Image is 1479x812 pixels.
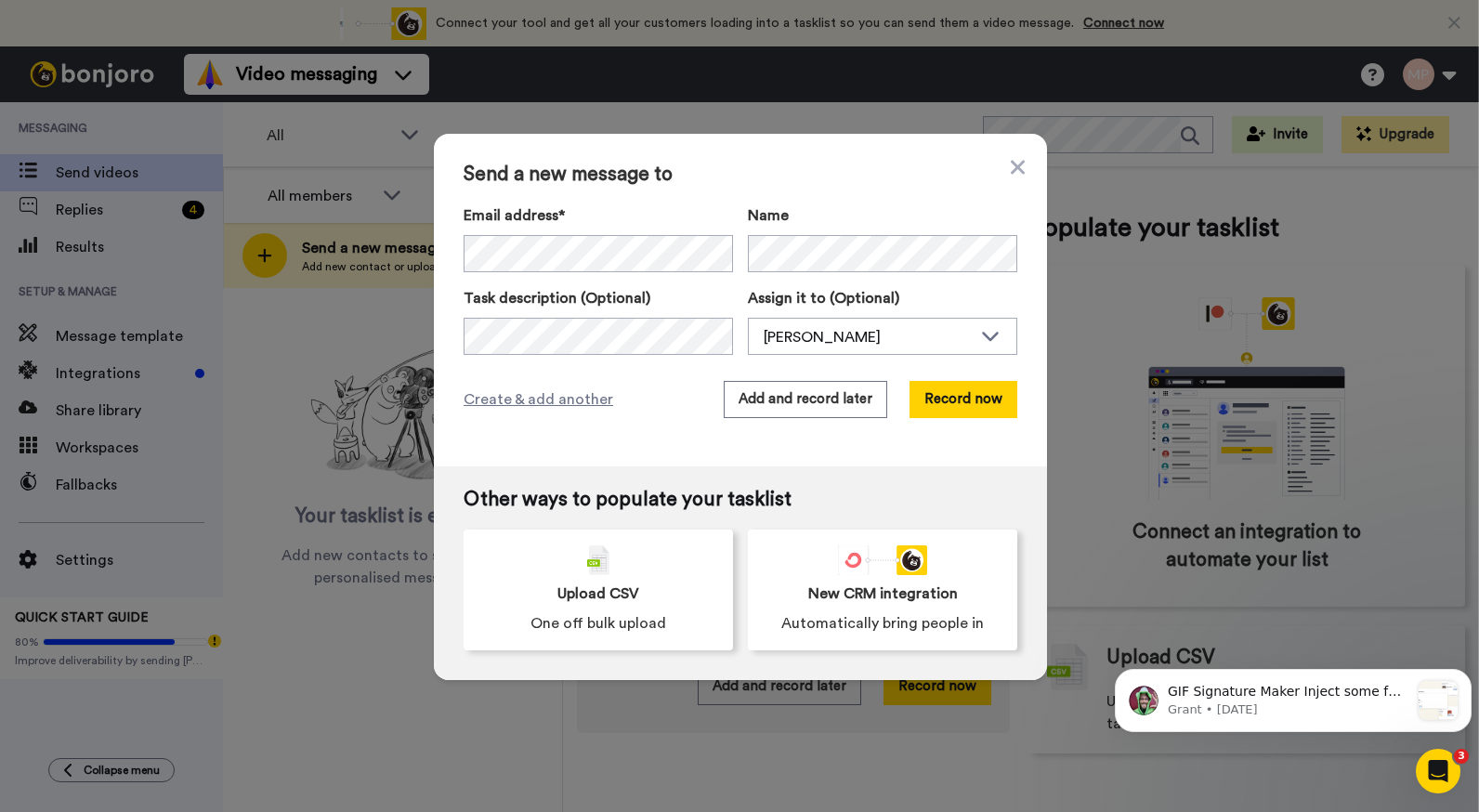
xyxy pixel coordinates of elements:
[781,612,984,635] span: Automatically bring people in
[464,287,733,309] label: Task description (Optional)
[910,381,1017,418] button: Record now
[1454,749,1469,764] span: 3
[587,545,609,575] img: csv-grey.png
[464,388,613,411] span: Create & add another
[464,489,1017,511] span: Other ways to populate your tasklist
[530,612,666,635] span: One off bulk upload
[808,583,958,605] span: New CRM integration
[1416,749,1460,793] iframe: Intercom live chat
[838,545,927,575] div: animation
[764,326,972,348] div: [PERSON_NAME]
[748,204,789,227] span: Name
[464,204,733,227] label: Email address*
[724,381,887,418] button: Add and record later
[748,287,1017,309] label: Assign it to (Optional)
[557,583,639,605] span: Upload CSV
[1107,632,1479,762] iframe: Intercom notifications message
[464,164,1017,186] span: Send a new message to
